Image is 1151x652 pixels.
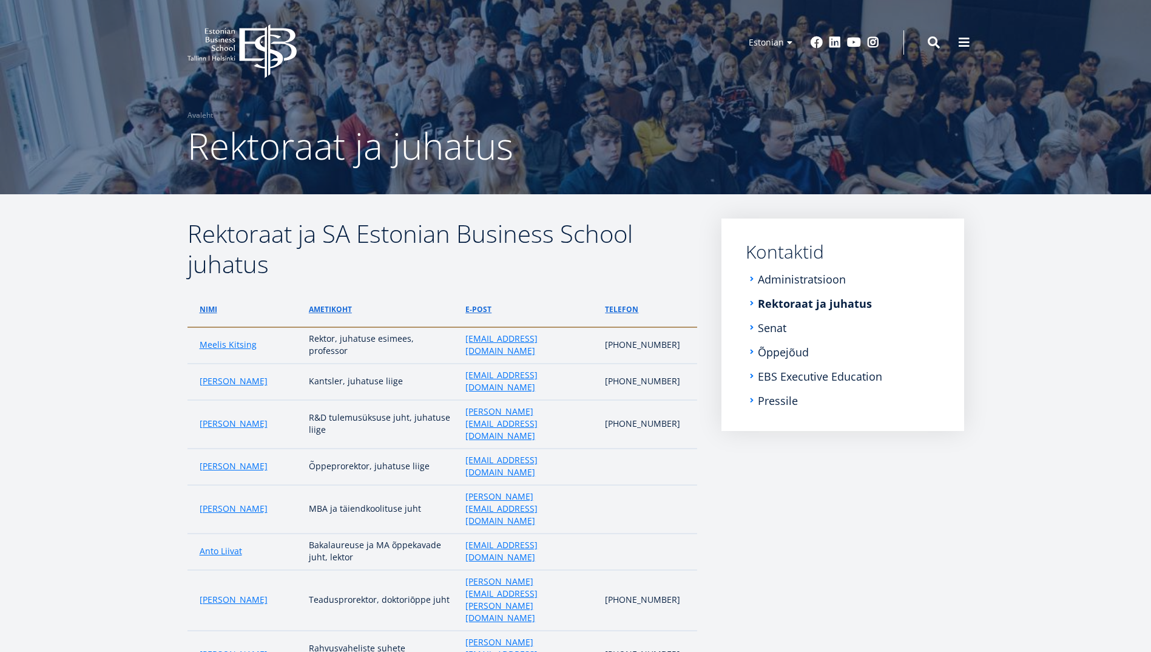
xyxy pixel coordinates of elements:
[200,503,268,515] a: [PERSON_NAME]
[465,539,593,563] a: [EMAIL_ADDRESS][DOMAIN_NAME]
[867,36,879,49] a: Instagram
[605,339,684,351] p: [PHONE_NUMBER]
[200,594,268,606] a: [PERSON_NAME]
[200,304,217,316] a: Nimi
[758,297,872,310] a: Rektoraat ja juhatus
[465,406,593,442] a: [PERSON_NAME][EMAIL_ADDRESS][DOMAIN_NAME]
[187,109,213,121] a: Avaleht
[829,36,841,49] a: Linkedin
[200,545,242,557] a: Anto Liivat
[599,400,697,449] td: [PHONE_NUMBER]
[599,364,697,400] td: [PHONE_NUMBER]
[599,570,697,631] td: [PHONE_NUMBER]
[465,333,593,357] a: [EMAIL_ADDRESS][DOMAIN_NAME]
[746,243,940,261] a: Kontaktid
[758,322,786,334] a: Senat
[303,534,459,570] td: Bakalaureuse ja MA õppekavade juht, lektor
[200,418,268,430] a: [PERSON_NAME]
[187,219,697,279] h2: Rektoraat ja SA Estonian Business School juhatus
[303,400,459,449] td: R&D tulemusüksuse juht, juhatuse liige
[309,333,453,357] p: Rektor, juhatuse esimees, professor
[847,36,861,49] a: Youtube
[465,576,593,624] a: [PERSON_NAME][EMAIL_ADDRESS][PERSON_NAME][DOMAIN_NAME]
[758,346,809,358] a: Õppejõud
[758,370,882,382] a: EBS Executive Education
[465,304,491,316] a: e-post
[465,491,593,527] a: [PERSON_NAME][EMAIL_ADDRESS][DOMAIN_NAME]
[758,395,798,407] a: Pressile
[605,304,638,316] a: telefon
[465,369,593,393] a: [EMAIL_ADDRESS][DOMAIN_NAME]
[200,375,268,387] a: [PERSON_NAME]
[303,364,459,400] td: Kantsler, juhatuse liige
[187,121,513,171] span: Rektoraat ja juhatus
[303,485,459,534] td: MBA ja täiendkoolituse juht
[200,460,268,472] a: [PERSON_NAME]
[811,36,823,49] a: Facebook
[758,273,846,285] a: Administratsioon
[303,449,459,485] td: Õppeprorektor, juhatuse liige
[200,339,257,351] a: Meelis Kitsing
[465,454,593,478] a: [EMAIL_ADDRESS][DOMAIN_NAME]
[303,570,459,631] td: Teadusprorektor, doktoriōppe juht
[309,304,352,316] a: ametikoht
